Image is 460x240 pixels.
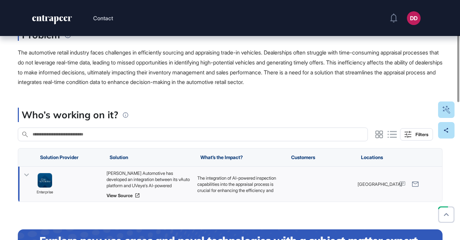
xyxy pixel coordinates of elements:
a: entrapeer-logo [32,15,73,27]
div: [PERSON_NAME] Automotive has developed an integration between its vAuto platform and UVeye's AI-p... [106,170,190,189]
span: Solution [110,155,128,160]
button: DD [407,11,421,25]
span: Locations [361,155,383,160]
a: View Source [106,193,190,198]
img: image [38,173,52,188]
p: Who’s working on it? [22,108,118,122]
a: image [37,173,52,188]
div: Filters [415,132,428,137]
span: Customers [291,155,315,160]
span: [GEOGRAPHIC_DATA] [358,181,402,187]
span: enterprise [37,189,53,195]
p: The integration of AI-powered inspection capabilities into the appraisal process is crucial for e... [197,175,281,225]
span: Solution Provider [40,155,78,160]
button: Contact [93,14,113,23]
button: Filters [400,128,433,141]
span: The automotive retail industry faces challenges in efficiently sourcing and appraising trade-in v... [18,49,443,85]
span: What’s the Impact? [200,155,243,160]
